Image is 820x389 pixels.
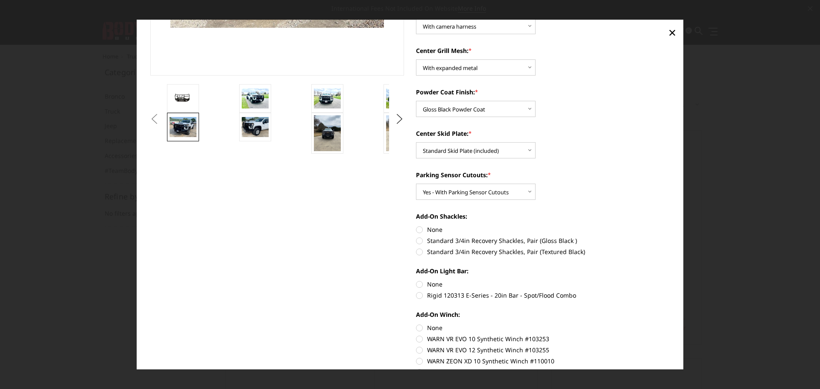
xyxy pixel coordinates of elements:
label: Add-On Winch: [416,310,670,319]
img: 2020-2023 Chevrolet 2500-3500 - T2 Series - Extreme Front Bumper (receiver or winch) [386,115,413,151]
label: WARN VR EVO 12 Synthetic Winch #103255 [416,345,670,354]
img: 2020-2023 Chevrolet 2500-3500 - T2 Series - Extreme Front Bumper (receiver or winch) [170,92,196,105]
label: WARN ZEON XD 12 Synthetic Winch #110012 [416,368,670,377]
img: 2020-2023 Chevrolet 2500-3500 - T2 Series - Extreme Front Bumper (receiver or winch) [314,88,341,108]
label: Center Grill Mesh: [416,46,670,55]
label: None [416,323,670,332]
a: Close [665,26,679,39]
label: Powder Coat Finish: [416,88,670,97]
button: Next [393,113,406,126]
button: Previous [148,113,161,126]
img: 2020-2023 Chevrolet 2500-3500 - T2 Series - Extreme Front Bumper (receiver or winch) [170,117,196,137]
label: Standard 3/4in Recovery Shackles, Pair (Gloss Black ) [416,236,670,245]
label: Standard 3/4in Recovery Shackles, Pair (Textured Black) [416,247,670,256]
label: None [416,280,670,289]
label: None [416,225,670,234]
img: 2020-2023 Chevrolet 2500-3500 - T2 Series - Extreme Front Bumper (receiver or winch) [242,88,269,108]
label: WARN VR EVO 10 Synthetic Winch #103253 [416,334,670,343]
span: × [668,23,676,41]
label: Add-On Shackles: [416,212,670,221]
label: WARN ZEON XD 10 Synthetic Winch #110010 [416,357,670,366]
img: 2020-2023 Chevrolet 2500-3500 - T2 Series - Extreme Front Bumper (receiver or winch) [242,117,269,137]
label: Rigid 120313 E-Series - 20in Bar - Spot/Flood Combo [416,291,670,300]
label: Center Skid Plate: [416,129,670,138]
img: 2020-2023 Chevrolet 2500-3500 - T2 Series - Extreme Front Bumper (receiver or winch) [314,115,341,151]
img: 2020-2023 Chevrolet 2500-3500 - T2 Series - Extreme Front Bumper (receiver or winch) [386,88,413,108]
label: Add-On Light Bar: [416,266,670,275]
label: Parking Sensor Cutouts: [416,170,670,179]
